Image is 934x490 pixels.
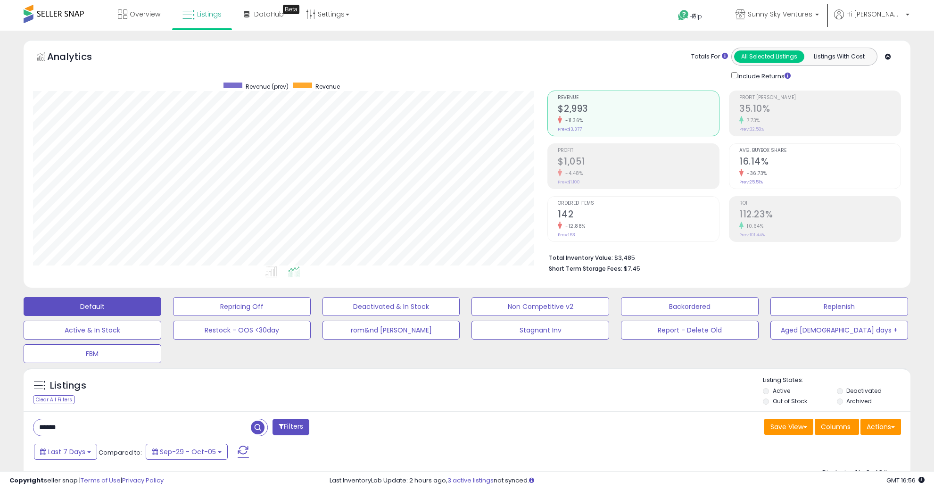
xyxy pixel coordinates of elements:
[821,422,851,432] span: Columns
[562,170,583,177] small: -4.48%
[739,201,901,206] span: ROI
[562,223,586,230] small: -12.88%
[773,387,790,395] label: Active
[246,83,289,91] span: Revenue (prev)
[322,297,460,316] button: Deactivated & In Stock
[846,387,882,395] label: Deactivated
[689,12,702,20] span: Help
[549,251,894,263] li: $3,485
[748,9,812,19] span: Sunny Sky Ventures
[471,321,609,340] button: Stagnant Inv
[315,83,340,91] span: Revenue
[549,254,613,262] b: Total Inventory Value:
[24,297,161,316] button: Default
[558,179,580,185] small: Prev: $1,100
[160,447,216,457] span: Sep-29 - Oct-05
[621,297,759,316] button: Backordered
[744,223,763,230] small: 10.64%
[739,103,901,116] h2: 35.10%
[734,50,804,63] button: All Selected Listings
[744,117,760,124] small: 7.73%
[739,126,764,132] small: Prev: 32.58%
[770,297,908,316] button: Replenish
[471,297,609,316] button: Non Competitive v2
[24,321,161,340] button: Active & In Stock
[173,297,311,316] button: Repricing Off
[739,232,765,238] small: Prev: 101.44%
[763,376,910,385] p: Listing States:
[34,444,97,460] button: Last 7 Days
[739,179,763,185] small: Prev: 25.51%
[739,209,901,222] h2: 112.23%
[9,476,44,485] strong: Copyright
[764,419,813,435] button: Save View
[50,379,86,392] h5: Listings
[834,9,909,31] a: Hi [PERSON_NAME]
[773,397,807,405] label: Out of Stock
[254,9,284,19] span: DataHub
[99,448,142,457] span: Compared to:
[273,419,309,435] button: Filters
[670,2,720,31] a: Help
[846,9,903,19] span: Hi [PERSON_NAME]
[678,9,689,21] i: Get Help
[815,419,859,435] button: Columns
[130,9,160,19] span: Overview
[558,232,575,238] small: Prev: 163
[846,397,872,405] label: Archived
[558,126,582,132] small: Prev: $3,377
[330,476,925,485] div: Last InventoryLab Update: 2 hours ago, not synced.
[744,170,767,177] small: -36.73%
[886,476,925,485] span: 2025-10-13 16:56 GMT
[558,209,719,222] h2: 142
[739,95,901,100] span: Profit [PERSON_NAME]
[322,321,460,340] button: rom&nd [PERSON_NAME]
[47,50,110,66] h5: Analytics
[558,148,719,153] span: Profit
[558,156,719,169] h2: $1,051
[9,476,164,485] div: seller snap | |
[447,476,494,485] a: 3 active listings
[173,321,311,340] button: Restock - OOS <30day
[624,264,640,273] span: $7.45
[562,117,583,124] small: -11.36%
[48,447,85,457] span: Last 7 Days
[739,148,901,153] span: Avg. Buybox Share
[558,95,719,100] span: Revenue
[558,201,719,206] span: Ordered Items
[804,50,874,63] button: Listings With Cost
[549,265,622,273] b: Short Term Storage Fees:
[558,103,719,116] h2: $2,993
[283,5,299,14] div: Tooltip anchor
[81,476,121,485] a: Terms of Use
[122,476,164,485] a: Privacy Policy
[33,395,75,404] div: Clear All Filters
[770,321,908,340] button: Aged [DEMOGRAPHIC_DATA] days +
[146,444,228,460] button: Sep-29 - Oct-05
[24,344,161,363] button: FBM
[860,419,901,435] button: Actions
[691,52,728,61] div: Totals For
[621,321,759,340] button: Report - Delete Old
[724,70,802,81] div: Include Returns
[739,156,901,169] h2: 16.14%
[197,9,222,19] span: Listings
